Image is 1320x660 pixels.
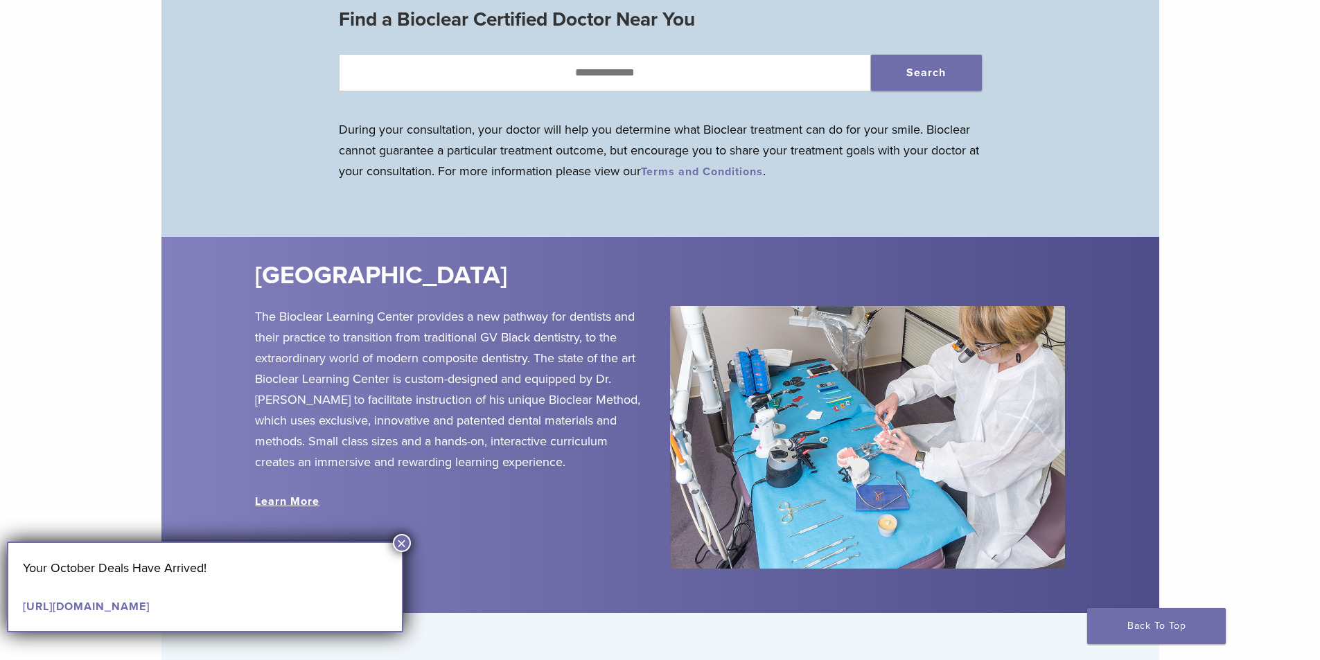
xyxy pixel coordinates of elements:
[23,600,150,614] a: [URL][DOMAIN_NAME]
[641,165,763,179] a: Terms and Conditions
[255,306,649,472] p: The Bioclear Learning Center provides a new pathway for dentists and their practice to transition...
[255,494,319,508] a: Learn More
[339,3,982,36] h3: Find a Bioclear Certified Doctor Near You
[1087,608,1226,644] a: Back To Top
[339,119,982,181] p: During your consultation, your doctor will help you determine what Bioclear treatment can do for ...
[871,55,982,91] button: Search
[23,558,387,578] p: Your October Deals Have Arrived!
[393,534,411,552] button: Close
[255,259,743,292] h2: [GEOGRAPHIC_DATA]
